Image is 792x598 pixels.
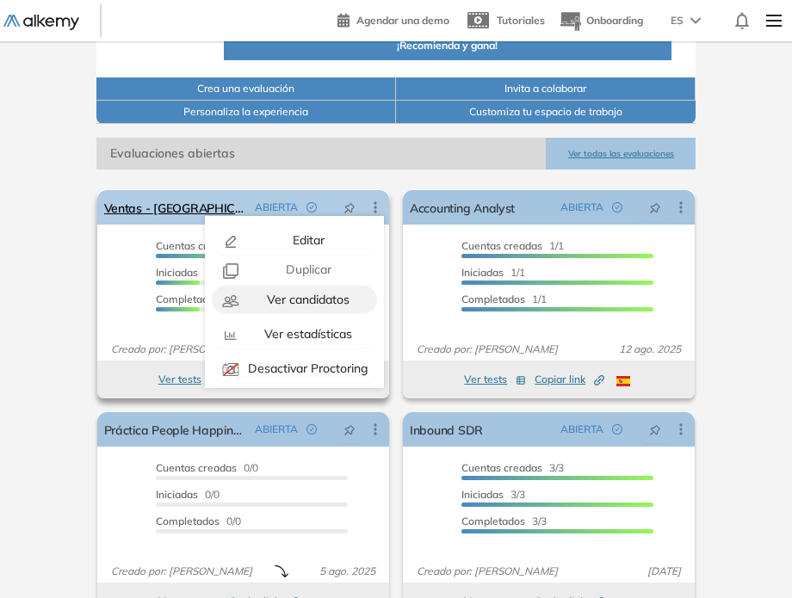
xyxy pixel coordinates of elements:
span: Cuentas creadas [156,239,237,252]
button: Customiza tu espacio de trabajo [396,101,696,124]
span: Ver estadísticas [261,326,352,342]
span: 1/1 [461,239,564,252]
span: 0/0 [156,461,258,474]
span: pushpin [343,200,356,214]
button: ¡Recomienda y gana! [224,31,672,60]
span: Iniciadas [156,488,198,501]
span: ABIERTA [255,200,298,215]
span: Duplicar [282,262,331,277]
div: Widget de chat [483,399,792,598]
span: 3/3 [461,488,525,501]
a: Práctica People Happiness [104,412,248,447]
img: ESP [616,376,630,386]
iframe: Chat Widget [483,399,792,598]
span: Iniciadas [156,266,198,279]
a: Agendar una demo [337,9,449,29]
span: pushpin [649,200,661,214]
a: Ventas - [GEOGRAPHIC_DATA] [104,190,248,225]
button: Desactivar Proctoring [212,354,377,382]
span: Cuentas creadas [461,239,542,252]
span: 3/3 [461,515,547,527]
span: Completados [156,515,220,527]
button: Ver candidatos [212,286,377,313]
span: 0/0 [156,488,220,501]
span: pushpin [343,422,356,436]
span: Onboarding [586,14,643,27]
span: Copiar link [535,372,604,387]
img: arrow [690,17,701,24]
span: Creado por: [PERSON_NAME] [410,342,565,357]
span: Creado por: [PERSON_NAME] [104,342,259,357]
span: Completados [156,293,220,305]
span: Cuentas creadas [156,461,237,474]
a: Inbound SDR [410,412,483,447]
span: Creado por: [PERSON_NAME] [104,564,259,579]
span: Completados [461,293,525,305]
span: Evaluaciones abiertas [96,138,547,170]
span: 1/1 [461,293,547,305]
button: pushpin [636,194,674,221]
span: Editar [289,232,325,248]
span: ES [671,13,684,28]
span: Ver candidatos [263,292,350,307]
span: Cuentas creadas [461,461,542,474]
span: Creado por: [PERSON_NAME] [410,564,565,579]
button: Crea una evaluación [96,77,396,101]
button: Editar [212,226,377,254]
button: pushpin [331,416,368,443]
span: Agendar una demo [356,14,449,27]
button: Ver todas las evaluaciones [546,138,696,170]
span: 0/0 [156,515,241,527]
button: Duplicar [212,261,377,279]
span: Tutoriales [497,14,545,27]
img: Logo [3,15,79,30]
button: Onboarding [559,3,643,40]
button: Invita a colaborar [396,77,696,101]
span: check-circle [306,424,317,435]
button: Personaliza la experiencia [96,101,396,124]
button: pushpin [331,194,368,221]
span: check-circle [306,202,317,213]
span: Desactivar Proctoring [244,361,368,376]
a: Accounting Analyst [410,190,515,225]
span: ABIERTA [560,200,603,215]
button: Ver estadísticas [212,320,377,348]
span: Iniciadas [461,488,504,501]
span: 1/1 [461,266,525,279]
button: Ver tests [464,369,526,390]
span: Iniciadas [461,266,504,279]
span: 3/3 [461,461,564,474]
span: check-circle [612,202,622,213]
span: Completados [461,515,525,527]
span: 5 ago. 2025 [312,564,382,579]
span: 3/13 [156,266,226,279]
span: ABIERTA [255,422,298,437]
span: 12 ago. 2025 [612,342,688,357]
img: Menu [759,3,789,38]
button: Ver tests [158,369,220,390]
button: Copiar link [535,369,604,390]
span: 3/13 [156,293,247,305]
span: 7/13 [156,239,264,252]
